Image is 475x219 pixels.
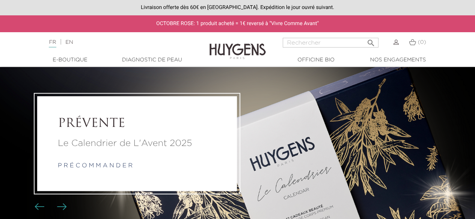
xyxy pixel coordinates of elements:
a: Le Calendrier de L'Avent 2025 [58,137,216,150]
a: PRÉVENTE [58,117,216,131]
a: Diagnostic de peau [115,56,190,64]
img: Huygens [210,31,266,60]
a: Officine Bio [279,56,354,64]
input: Rechercher [283,38,378,48]
i:  [366,36,375,45]
a: p r é c o m m a n d e r [58,163,133,169]
div: | [45,38,192,47]
a: FR [49,40,56,48]
a: EN [65,40,73,45]
a: E-Boutique [33,56,108,64]
span: (0) [418,40,426,45]
div: Boutons du carrousel [38,201,62,213]
button:  [364,36,378,46]
a: Nos engagements [360,56,436,64]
